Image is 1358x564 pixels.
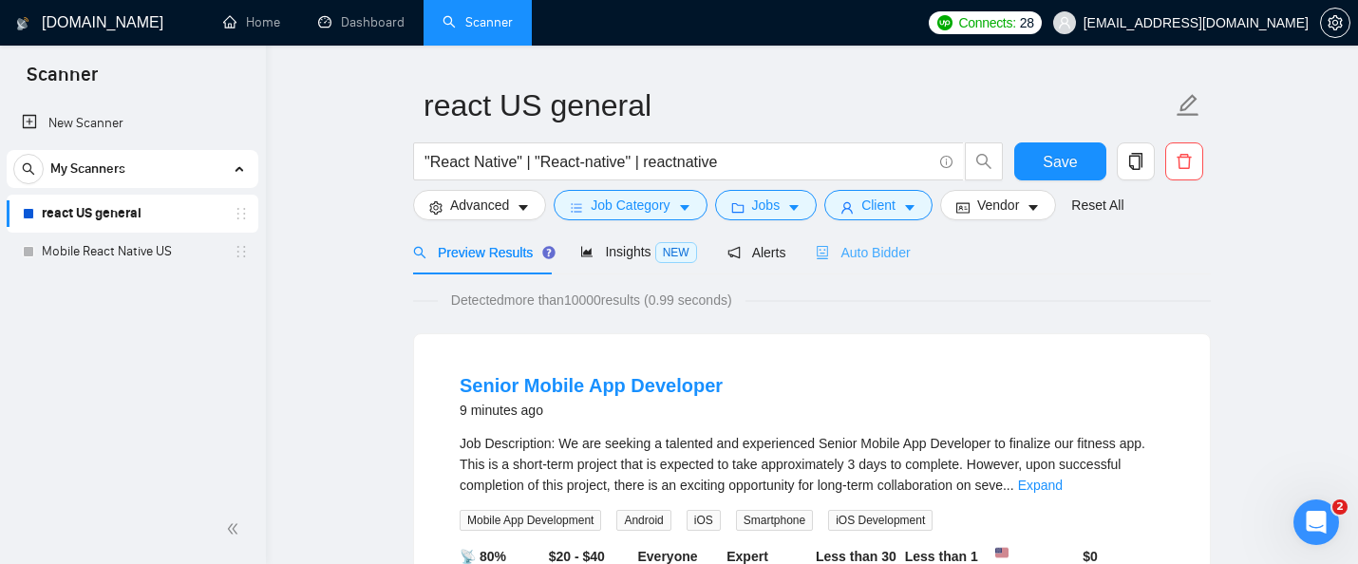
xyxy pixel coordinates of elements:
[1027,200,1040,215] span: caret-down
[638,549,698,564] b: Everyone
[413,246,426,259] span: search
[1058,16,1071,29] span: user
[966,153,1002,170] span: search
[736,510,813,531] span: Smartphone
[517,200,530,215] span: caret-down
[1003,478,1014,493] span: ...
[226,519,245,538] span: double-left
[752,195,781,216] span: Jobs
[787,200,801,215] span: caret-down
[940,156,952,168] span: info-circle
[413,245,550,260] span: Preview Results
[937,15,952,30] img: upwork-logo.png
[1165,142,1203,180] button: delete
[7,150,258,271] li: My Scanners
[816,246,829,259] span: robot
[1083,549,1098,564] b: $ 0
[965,142,1003,180] button: search
[1293,499,1339,545] iframe: Intercom live chat
[234,206,249,221] span: holder
[687,510,721,531] span: iOS
[1018,478,1063,493] a: Expand
[450,195,509,216] span: Advanced
[42,195,222,233] a: react US general
[14,162,43,176] span: search
[1020,12,1034,33] span: 28
[1332,499,1348,515] span: 2
[424,82,1172,129] input: Scanner name...
[540,244,557,261] div: Tooltip anchor
[443,14,513,30] a: searchScanner
[715,190,818,220] button: folderJobscaret-down
[50,150,125,188] span: My Scanners
[956,200,970,215] span: idcard
[940,190,1056,220] button: idcardVendorcaret-down
[655,242,697,263] span: NEW
[678,200,691,215] span: caret-down
[1321,15,1349,30] span: setting
[727,245,786,260] span: Alerts
[903,200,916,215] span: caret-down
[824,190,933,220] button: userClientcaret-down
[580,245,594,258] span: area-chart
[1117,142,1155,180] button: copy
[318,14,405,30] a: dashboardDashboard
[1176,93,1200,118] span: edit
[731,200,745,215] span: folder
[727,246,741,259] span: notification
[1071,195,1123,216] a: Reset All
[460,399,723,422] div: 9 minutes ago
[16,9,29,39] img: logo
[223,14,280,30] a: homeHome
[7,104,258,142] li: New Scanner
[995,546,1009,559] img: 🇺🇸
[828,510,933,531] span: iOS Development
[460,510,601,531] span: Mobile App Development
[1014,142,1106,180] button: Save
[460,549,506,564] b: 📡 80%
[22,104,243,142] a: New Scanner
[591,195,670,216] span: Job Category
[460,433,1164,496] div: Job Description: We are seeking a talented and experienced Senior Mobile App Developer to finaliz...
[1320,8,1350,38] button: setting
[429,200,443,215] span: setting
[1118,153,1154,170] span: copy
[438,290,745,310] span: Detected more than 10000 results (0.99 seconds)
[234,244,249,259] span: holder
[958,12,1015,33] span: Connects:
[42,233,222,271] a: Mobile React Native US
[1320,15,1350,30] a: setting
[11,61,113,101] span: Scanner
[616,510,670,531] span: Android
[554,190,707,220] button: barsJob Categorycaret-down
[549,549,605,564] b: $20 - $40
[580,244,696,259] span: Insights
[977,195,1019,216] span: Vendor
[726,549,768,564] b: Expert
[13,154,44,184] button: search
[840,200,854,215] span: user
[413,190,546,220] button: settingAdvancedcaret-down
[570,200,583,215] span: bars
[816,245,910,260] span: Auto Bidder
[424,150,932,174] input: Search Freelance Jobs...
[1043,150,1077,174] span: Save
[460,375,723,396] a: Senior Mobile App Developer
[1166,153,1202,170] span: delete
[861,195,896,216] span: Client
